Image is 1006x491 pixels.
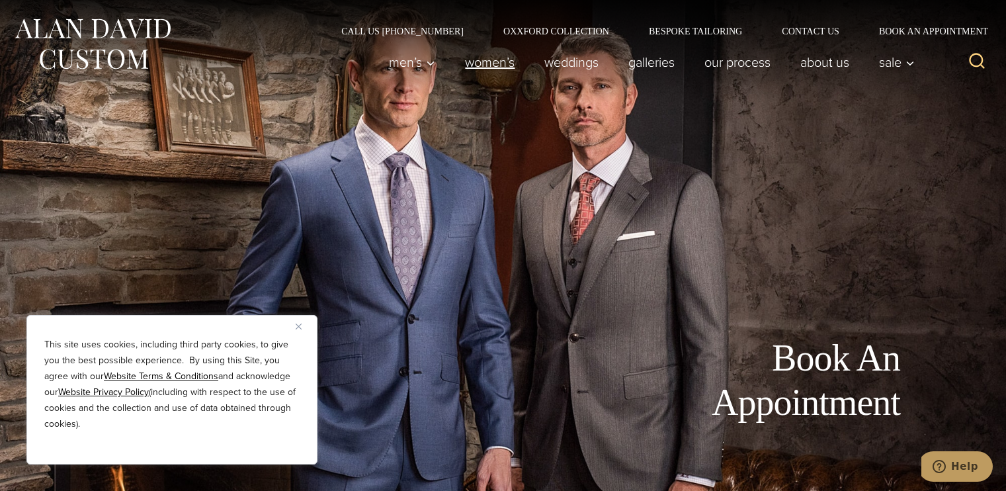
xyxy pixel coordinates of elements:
a: Call Us [PHONE_NUMBER] [321,26,483,36]
button: Child menu of Sale [864,49,922,75]
a: Galleries [614,49,690,75]
h1: Book An Appointment [603,336,900,425]
p: This site uses cookies, including third party cookies, to give you the best possible experience. ... [44,337,300,432]
a: weddings [530,49,614,75]
button: Close [296,318,312,334]
button: View Search Form [961,46,993,78]
a: Website Terms & Conditions [104,369,218,383]
iframe: Opens a widget where you can chat to one of our agents [921,451,993,484]
nav: Primary Navigation [374,49,922,75]
a: Oxxford Collection [483,26,629,36]
a: Bespoke Tailoring [629,26,762,36]
a: About Us [786,49,864,75]
a: Website Privacy Policy [58,385,149,399]
a: Contact Us [762,26,859,36]
img: Alan David Custom [13,15,172,73]
img: Close [296,324,302,330]
a: Book an Appointment [859,26,993,36]
nav: Secondary Navigation [321,26,993,36]
a: Our Process [690,49,786,75]
a: Women’s [450,49,530,75]
button: Child menu of Men’s [374,49,450,75]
